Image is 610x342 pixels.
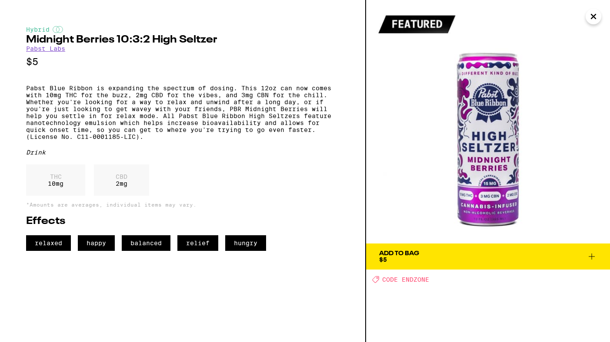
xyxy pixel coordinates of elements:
[116,173,127,180] p: CBD
[177,235,218,251] span: relief
[586,9,601,24] button: Close
[26,164,85,196] div: 10 mg
[26,202,339,207] p: *Amounts are averages, individual items may vary.
[122,235,170,251] span: balanced
[94,164,149,196] div: 2 mg
[26,216,339,227] h2: Effects
[379,256,387,263] span: $5
[225,235,266,251] span: hungry
[53,26,63,33] img: hybridColor.svg
[26,85,339,140] p: Pabst Blue Ribbon is expanding the spectrum of dosing. This 12oz can now comes with 10mg THC for ...
[26,235,71,251] span: relaxed
[5,6,63,13] span: Hi. Need any help?
[379,250,419,256] div: Add To Bag
[26,26,339,33] div: Hybrid
[26,45,65,52] a: Pabst Labs
[78,235,115,251] span: happy
[366,243,610,270] button: Add To Bag$5
[26,35,339,45] h2: Midnight Berries 10:3:2 High Seltzer
[26,149,339,156] div: Drink
[382,276,429,283] span: CODE ENDZONE
[48,173,63,180] p: THC
[26,56,339,67] p: $5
